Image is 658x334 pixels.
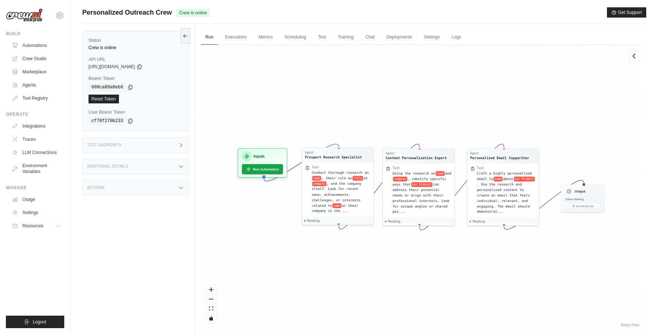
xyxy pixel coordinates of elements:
[451,220,452,224] div: -
[393,177,446,186] span: , identify specific ways that
[477,171,532,180] span: Craft a highly personalized email to
[314,30,330,45] a: Test
[206,285,216,323] div: React Flow controls
[301,147,374,225] div: AgentProspect Research SpecialistTaskConduct thorough research onname, their role astitleatcompan...
[9,207,64,219] a: Settings
[565,197,584,201] span: Status: Waiting
[9,160,64,177] a: Environment Variables
[9,79,64,91] a: Agents
[206,313,216,323] button: toggle interactivity
[9,92,64,104] a: Tool Registry
[411,182,432,187] span: our Product
[322,176,352,180] span: , their role as
[339,144,420,229] g: Edge from e733f73ef87793872fc20db41adb8400 to 19c744607e0123d9e588ead84d95160d
[87,143,122,147] h3: Test Endpoints
[305,155,362,159] div: Prospect Research Specialist
[393,166,399,170] div: Task
[607,7,646,18] button: Get Support
[393,171,435,175] span: Using the research on
[393,177,407,181] span: company
[333,203,341,208] span: name
[88,95,119,103] a: Reset Token
[6,316,64,328] button: Logout
[312,165,319,169] div: Task
[88,117,126,125] code: cf70f270b233
[6,111,64,117] div: Operate
[88,76,182,81] label: Bearer Token
[393,170,451,214] div: Using the research on {name} and {company}, identify specific ways that {our Product} can address...
[312,170,369,175] span: Conduct thorough research on
[238,148,288,177] div: InputsRun Automation
[88,109,182,115] label: User Bearer Token
[621,323,639,327] a: React Flow attribution
[22,223,43,229] span: Resources
[514,177,535,181] span: our Product
[206,285,216,294] button: zoom in
[419,30,444,45] a: Settings
[87,164,128,169] h3: Additional Details
[494,177,503,181] span: name
[9,194,64,205] a: Usage
[382,30,416,45] a: Deployments
[9,147,64,158] a: LLM Connections
[477,170,536,214] div: Craft a highly personalized email to {name} about {our Product}. Use the research and personalize...
[386,155,447,160] div: Content Personalization Expert
[467,148,539,226] div: AgentPersonalized Email CopywriterTaskCraft a highly personalized email tonameaboutour Product. U...
[280,30,311,45] a: Scheduling
[206,304,216,313] button: fit view
[333,30,358,45] a: Training
[9,133,64,145] a: Traces
[386,151,447,155] div: Agent
[393,182,449,213] span: can address their potential needs or align with their professional interests. Look for unique ang...
[503,177,513,181] span: about
[82,7,172,18] span: Personalized Outreach Crew
[305,151,362,155] div: Agent
[436,171,445,176] span: name
[88,45,182,51] div: Crew is online
[470,151,529,155] div: Agent
[6,185,64,191] div: Manage
[364,176,368,180] span: at
[221,30,251,45] a: Executions
[33,319,46,325] span: Logout
[388,220,400,224] span: Pending
[447,30,466,45] a: Logs
[176,9,210,17] span: Crew is online
[312,181,361,207] span: , and the company itself. Look for recent news, achievements, challenges, or interests related to
[312,203,358,213] span: or their company in the ...
[504,180,584,230] g: Edge from ffdc26bf802e2d3c7475ae355c72163f to outputNode
[575,189,585,194] h3: Output
[264,144,339,181] g: Edge from inputsNode to e733f73ef87793872fc20db41adb8400
[565,203,600,209] button: No Result Yet
[9,40,64,51] a: Automations
[9,66,64,78] a: Marketplace
[6,31,64,37] div: Build
[361,30,379,45] a: Chat
[307,219,319,223] span: Pending
[473,220,485,224] span: Pending
[352,176,363,181] span: title
[88,83,126,92] code: 608ca89a8eb8
[9,53,64,65] a: Crew Studio
[477,182,530,213] span: . Use the research and personalized content to create an email that feels individual, relevant, a...
[88,64,135,70] span: [URL][DOMAIN_NAME]
[6,8,43,22] img: Logo
[87,186,105,190] h3: Actions
[9,220,64,232] button: Resources
[88,56,182,62] label: API URL
[206,294,216,304] button: zoom out
[383,148,455,226] div: AgentContent Personalization ExpertTaskUsing the research onnameandcompany, identify specific way...
[201,30,218,45] a: Run
[254,154,265,159] h3: Inputs
[420,144,504,230] g: Edge from 19c744607e0123d9e588ead84d95160d to ffdc26bf802e2d3c7475ae355c72163f
[312,181,326,186] span: company
[561,184,604,212] div: OutputStatus:WaitingNo Result Yet
[470,155,529,160] div: Personalized Email Copywriter
[312,176,321,181] span: name
[370,219,372,223] div: -
[445,171,451,175] span: and
[312,170,370,214] div: Conduct thorough research on {name}, their role as {title} at {company}, and the company itself. ...
[254,30,277,45] a: Metrics
[9,120,64,132] a: Integrations
[535,220,537,224] div: -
